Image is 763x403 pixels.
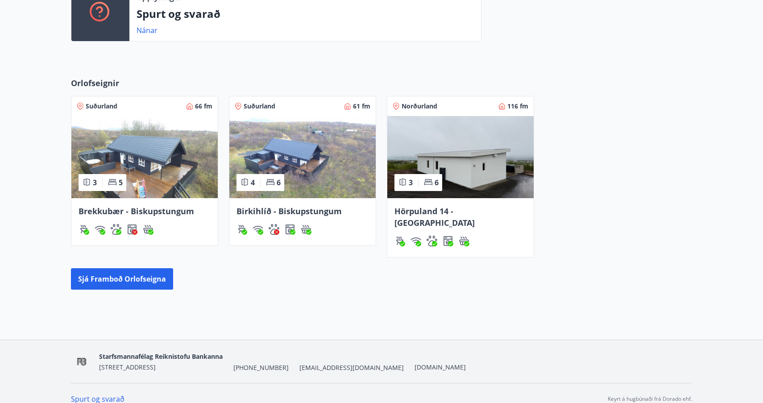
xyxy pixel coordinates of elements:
img: OV1EhlUOk1MBP6hKKUJbuONPgxBdnInkXmzMisYS.png [71,352,92,371]
span: [PHONE_NUMBER] [233,363,289,372]
img: Dl16BY4EX9PAW649lg1C3oBuIaAsR6QVDQBO2cTm.svg [127,224,137,235]
span: Norðurland [402,102,437,111]
div: Gæludýr [427,236,437,246]
img: h89QDIuHlAdpqTriuIvuEWkTH976fOgBEOOeu1mi.svg [459,236,469,246]
img: Dl16BY4EX9PAW649lg1C3oBuIaAsR6QVDQBO2cTm.svg [443,236,453,246]
span: 5 [119,178,123,187]
div: Þráðlaust net [411,236,421,246]
img: ZXjrS3QKesehq6nQAPjaRuRTI364z8ohTALB4wBr.svg [394,236,405,246]
div: Heitur pottur [143,224,153,235]
img: h89QDIuHlAdpqTriuIvuEWkTH976fOgBEOOeu1mi.svg [143,224,153,235]
div: Þráðlaust net [95,224,105,235]
div: Gasgrill [394,236,405,246]
div: Gasgrill [236,224,247,235]
div: Þvottavél [127,224,137,235]
img: pxcaIm5dSOV3FS4whs1soiYWTwFQvksT25a9J10C.svg [269,224,279,235]
div: Gasgrill [79,224,89,235]
a: Nánar [137,25,158,35]
button: Sjá framboð orlofseigna [71,268,173,290]
img: Paella dish [387,116,534,198]
span: 116 fm [507,102,528,111]
span: [STREET_ADDRESS] [99,363,156,371]
span: Brekkubær - Biskupstungum [79,206,194,216]
div: Heitur pottur [459,236,469,246]
span: 6 [435,178,439,187]
div: Gæludýr [269,224,279,235]
span: 3 [93,178,97,187]
span: 66 fm [195,102,212,111]
span: Orlofseignir [71,77,119,89]
span: 3 [409,178,413,187]
div: Heitur pottur [301,224,311,235]
span: 61 fm [353,102,370,111]
span: 6 [277,178,281,187]
img: ZXjrS3QKesehq6nQAPjaRuRTI364z8ohTALB4wBr.svg [236,224,247,235]
img: h89QDIuHlAdpqTriuIvuEWkTH976fOgBEOOeu1mi.svg [301,224,311,235]
span: Starfsmannafélag Reiknistofu Bankanna [99,352,223,361]
p: Spurt og svarað [137,6,474,21]
img: ZXjrS3QKesehq6nQAPjaRuRTI364z8ohTALB4wBr.svg [79,224,89,235]
img: HJRyFFsYp6qjeUYhR4dAD8CaCEsnIFYZ05miwXoh.svg [95,224,105,235]
div: Gæludýr [111,224,121,235]
img: Dl16BY4EX9PAW649lg1C3oBuIaAsR6QVDQBO2cTm.svg [285,224,295,235]
span: Birkihlíð - Biskupstungum [236,206,342,216]
span: [EMAIL_ADDRESS][DOMAIN_NAME] [299,363,404,372]
img: Paella dish [71,116,218,198]
span: Suðurland [244,102,275,111]
img: Paella dish [229,116,376,198]
img: HJRyFFsYp6qjeUYhR4dAD8CaCEsnIFYZ05miwXoh.svg [253,224,263,235]
img: pxcaIm5dSOV3FS4whs1soiYWTwFQvksT25a9J10C.svg [427,236,437,246]
img: HJRyFFsYp6qjeUYhR4dAD8CaCEsnIFYZ05miwXoh.svg [411,236,421,246]
div: Þvottavél [443,236,453,246]
p: Keyrt á hugbúnaði frá Dorado ehf. [608,395,692,403]
a: [DOMAIN_NAME] [415,363,466,371]
img: pxcaIm5dSOV3FS4whs1soiYWTwFQvksT25a9J10C.svg [111,224,121,235]
span: 4 [251,178,255,187]
div: Þráðlaust net [253,224,263,235]
span: Hörpuland 14 - [GEOGRAPHIC_DATA] [394,206,475,228]
div: Þvottavél [285,224,295,235]
span: Suðurland [86,102,117,111]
